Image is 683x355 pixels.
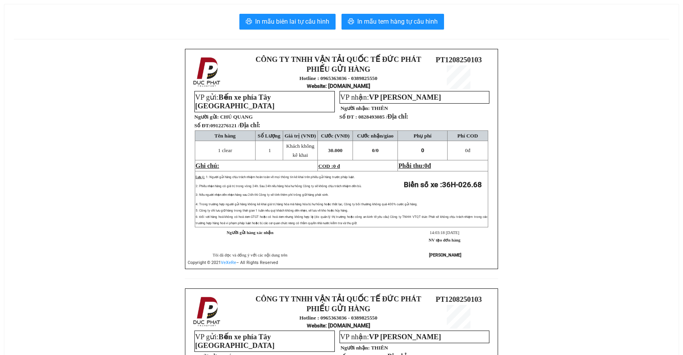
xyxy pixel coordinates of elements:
span: In mẫu tem hàng tự cấu hình [357,17,438,26]
span: Cước (VNĐ) [321,133,350,139]
strong: Số ĐT : [340,114,357,120]
button: printerIn mẫu biên lai tự cấu hình [239,14,336,30]
span: PT1208250103 [436,295,482,303]
span: Tên hàng [215,133,236,139]
span: Phí COD [457,133,478,139]
span: Tôi đã đọc và đồng ý với các nội dung trên [213,253,287,257]
span: PT1208250103 [436,56,482,64]
img: logo [191,295,224,328]
span: Bến xe phía Tây [GEOGRAPHIC_DATA] [195,333,274,349]
span: 0/ [372,147,379,153]
a: VeXeRe [221,260,236,265]
span: Số Lượng [258,133,280,139]
span: 30.000 [328,147,343,153]
span: 1 [268,147,271,153]
span: printer [348,18,354,26]
span: VP gửi: [195,93,274,110]
span: 6: Đối với hàng hoá không có hoá đơn GTGT hoặc có hoá đơn nhưng không hợp lệ (do quản lý thị trườ... [196,215,488,225]
span: 0912276121 / [210,123,260,128]
span: đ [427,162,431,169]
span: VP gửi: [195,333,274,349]
span: 36H-026.68 [442,180,482,189]
span: Địa chỉ: [239,122,260,128]
span: 14:03:18 [DATE] [430,230,459,235]
span: 0 [424,162,427,169]
strong: CÔNG TY TNHH VẬN TẢI QUỐC TẾ ĐỨC PHÁT [256,295,421,303]
strong: Người nhận: [341,105,370,111]
span: 1: Người gửi hàng chịu trách nhiệm hoàn toàn về mọi thông tin kê khai trên phiếu gửi hàng trước p... [206,175,355,179]
span: 3: Nếu người nhận đến nhận hàng sau 24h thì Công ty sẽ tính thêm phí trông giữ hàng phát sinh. [196,193,328,197]
span: 4: Trong trường hợp người gửi hàng không kê khai giá trị hàng hóa mà hàng hóa bị hư hỏng hoặc thấ... [196,203,418,206]
span: Copyright © 2021 – All Rights Reserved [188,260,278,265]
span: 5: Công ty chỉ lưu giữ hàng trong thời gian 1 tuần nếu quý khách không đến nhận, sẽ lưu về kho ho... [196,209,348,212]
strong: CÔNG TY TNHH VẬN TẢI QUỐC TẾ ĐỨC PHÁT [256,55,421,63]
span: Website [307,83,325,89]
span: 0 đ [333,163,340,169]
span: 2: Phiếu nhận hàng có giá trị trong vòng 24h. Sau 24h nếu hàng hóa hư hỏng Công ty sẽ không chịu ... [196,184,362,188]
span: Lưu ý: [196,175,205,179]
span: Khách không kê khai [286,143,314,158]
strong: Người gửi hàng xác nhận [227,230,274,235]
span: Website [307,323,325,329]
span: 0828493085 / [358,114,409,120]
span: VP nhận: [340,93,441,101]
span: VP nhận: [340,333,441,341]
strong: PHIẾU GỬI HÀNG [306,65,370,73]
span: đ [465,147,470,153]
span: Địa chỉ: [387,113,408,120]
span: Giá trị (VNĐ) [285,133,316,139]
span: COD : [318,163,340,169]
span: THIÊN [371,105,388,111]
button: printerIn mẫu tem hàng tự cấu hình [341,14,444,30]
strong: Hotline : 0965363036 - 0389825550 [299,315,377,321]
span: Phụ phí [414,133,431,139]
span: 0 [421,147,424,153]
span: Cước nhận/giao [357,133,394,139]
span: 0 [376,147,379,153]
span: 1 clear [218,147,232,153]
strong: NV tạo đơn hàng [429,238,460,242]
strong: Biển số xe : [404,180,482,189]
strong: PHIẾU GỬI HÀNG [306,305,370,313]
strong: : [DOMAIN_NAME] [307,322,370,329]
span: 0 [465,147,468,153]
strong: : [DOMAIN_NAME] [307,83,370,89]
strong: Số ĐT: [194,123,260,128]
span: printer [246,18,252,26]
span: Bến xe phía Tây [GEOGRAPHIC_DATA] [195,93,274,110]
strong: Người nhận: [341,345,370,351]
span: Phải thu: [398,162,431,169]
span: THIÊN [371,345,388,351]
span: Ghi chú: [196,162,219,169]
span: VP [PERSON_NAME] [369,93,441,101]
strong: [PERSON_NAME] [429,253,461,258]
span: VP [PERSON_NAME] [369,333,441,341]
img: logo [191,56,224,89]
strong: Hotline : 0965363036 - 0389825550 [299,75,377,81]
strong: Người gửi: [194,114,219,120]
span: CHÚ QUANG [220,114,253,120]
span: In mẫu biên lai tự cấu hình [255,17,329,26]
